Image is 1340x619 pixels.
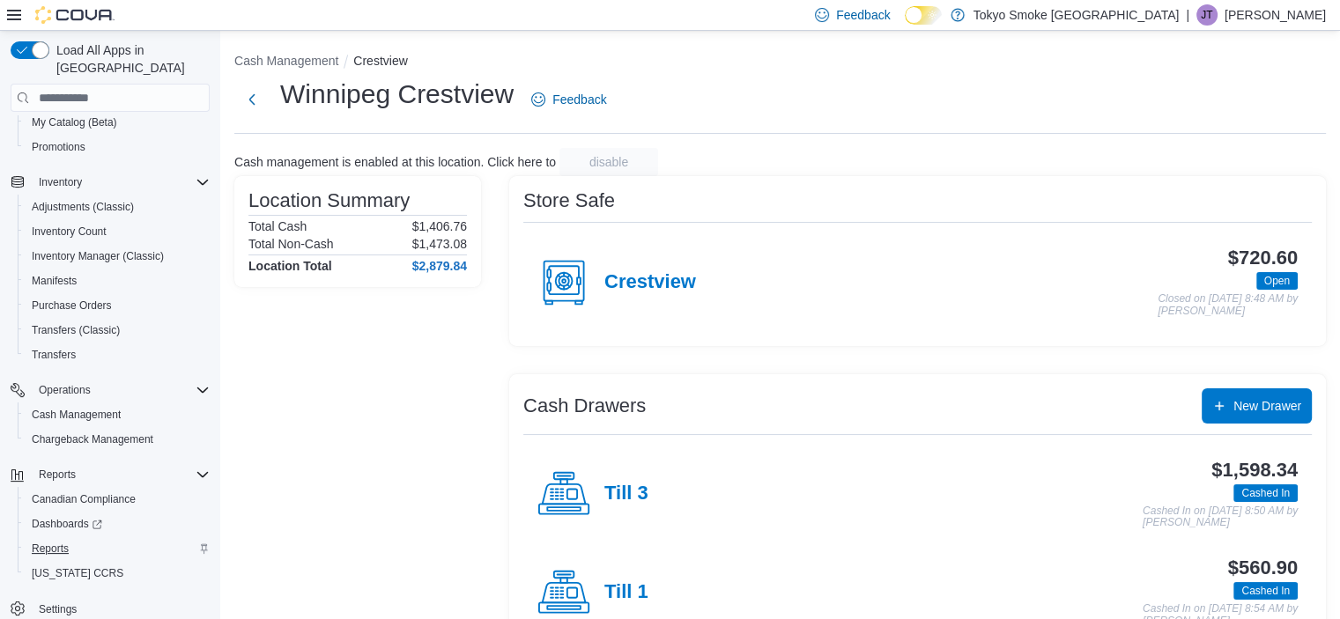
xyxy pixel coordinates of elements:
span: Transfers [32,348,76,362]
h6: Total Non-Cash [248,237,334,251]
a: Dashboards [18,512,217,536]
span: Cashed In [1233,582,1298,600]
h3: Cash Drawers [523,395,646,416]
p: Tokyo Smoke [GEOGRAPHIC_DATA] [974,4,1180,26]
button: Reports [4,462,217,487]
span: Washington CCRS [25,563,210,584]
span: Settings [39,602,77,616]
span: Promotions [25,136,210,158]
p: $1,406.76 [412,219,467,233]
h3: Store Safe [523,190,615,211]
span: Inventory Manager (Classic) [25,246,210,267]
span: Reports [32,464,210,485]
span: Open [1264,273,1290,289]
button: [US_STATE] CCRS [18,561,217,586]
p: Closed on [DATE] 8:48 AM by [PERSON_NAME] [1158,293,1298,317]
button: Operations [32,380,98,401]
span: Adjustments (Classic) [25,196,210,217]
span: Reports [39,468,76,482]
span: Inventory Manager (Classic) [32,249,164,263]
a: Manifests [25,270,84,291]
span: My Catalog (Beta) [32,115,117,129]
span: Canadian Compliance [32,492,136,506]
span: Inventory Count [25,221,210,242]
button: Inventory Count [18,219,217,244]
button: Transfers (Classic) [18,318,217,343]
span: Transfers (Classic) [32,323,120,337]
a: Canadian Compliance [25,489,143,510]
span: Inventory [32,172,210,193]
input: Dark Mode [905,6,942,25]
div: Jade Thiessen [1196,4,1218,26]
span: Cashed In [1241,583,1290,599]
button: Inventory [32,172,89,193]
button: Promotions [18,135,217,159]
span: Cashed In [1233,484,1298,502]
button: Transfers [18,343,217,367]
nav: An example of EuiBreadcrumbs [234,52,1326,73]
button: Reports [18,536,217,561]
button: Reports [32,464,83,485]
button: Adjustments (Classic) [18,195,217,219]
span: Inventory [39,175,82,189]
a: Purchase Orders [25,295,119,316]
h4: Till 1 [604,581,648,604]
span: My Catalog (Beta) [25,112,210,133]
p: [PERSON_NAME] [1225,4,1326,26]
span: Purchase Orders [25,295,210,316]
span: Purchase Orders [32,298,112,313]
span: Dashboards [32,517,102,531]
button: Inventory [4,170,217,195]
span: Promotions [32,140,85,154]
span: Feedback [836,6,890,24]
a: Reports [25,538,76,559]
button: disable [559,148,658,176]
a: [US_STATE] CCRS [25,563,130,584]
p: | [1186,4,1189,26]
button: Cash Management [18,402,217,427]
button: Inventory Manager (Classic) [18,244,217,269]
span: Cash Management [32,408,121,422]
button: Operations [4,378,217,402]
a: My Catalog (Beta) [25,112,124,133]
a: Chargeback Management [25,429,160,450]
button: Purchase Orders [18,293,217,318]
button: Canadian Compliance [18,487,217,512]
h3: $560.90 [1228,557,1298,578]
button: Cash Management [234,54,338,68]
button: New Drawer [1202,388,1312,424]
span: JT [1201,4,1212,26]
h3: $720.60 [1228,247,1298,269]
span: Reports [32,542,69,556]
span: Open [1256,272,1298,290]
a: Cash Management [25,404,128,425]
span: Operations [32,380,210,401]
span: Transfers [25,344,210,365]
a: Transfers [25,344,83,365]
span: Cashed In [1241,485,1290,501]
span: Chargeback Management [25,429,210,450]
h1: Winnipeg Crestview [280,77,514,112]
a: Dashboards [25,513,109,534]
span: Reports [25,538,210,559]
a: Inventory Manager (Classic) [25,246,171,267]
span: disable [589,153,628,171]
button: Chargeback Management [18,427,217,452]
span: Dark Mode [905,25,906,26]
span: New Drawer [1233,397,1301,415]
span: Feedback [552,91,606,108]
span: Transfers (Classic) [25,320,210,341]
button: My Catalog (Beta) [18,110,217,135]
a: Promotions [25,136,93,158]
span: Canadian Compliance [25,489,210,510]
span: Cash Management [25,404,210,425]
button: Next [234,82,270,117]
span: Chargeback Management [32,432,153,446]
img: Cova [35,6,115,24]
a: Adjustments (Classic) [25,196,141,217]
p: Cash management is enabled at this location. Click here to [234,155,556,169]
span: Dashboards [25,513,210,534]
h4: $2,879.84 [412,259,467,273]
a: Transfers (Classic) [25,320,127,341]
h4: Location Total [248,259,332,273]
